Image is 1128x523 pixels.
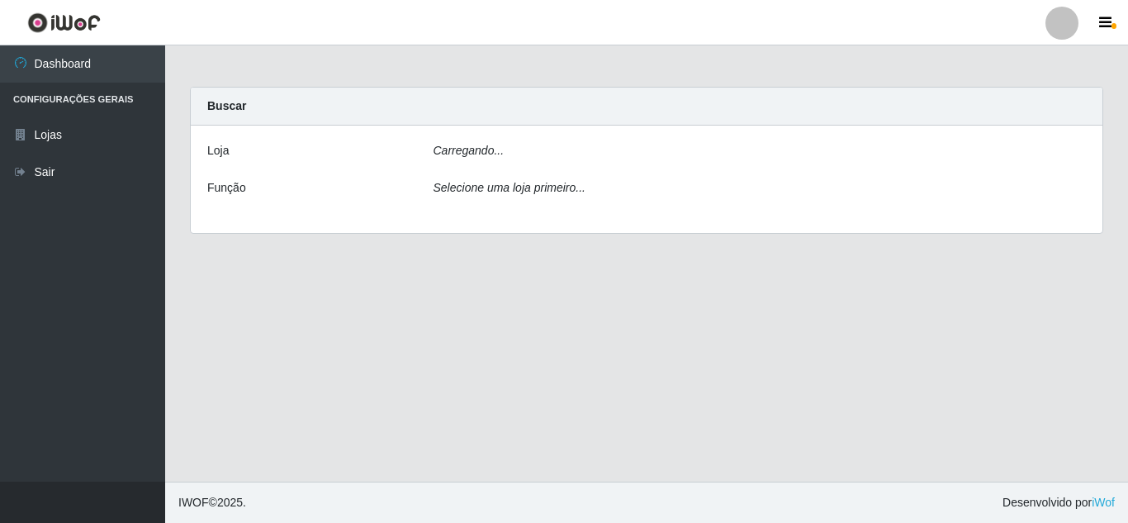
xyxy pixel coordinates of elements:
[1092,496,1115,509] a: iWof
[434,144,505,157] i: Carregando...
[178,494,246,511] span: © 2025 .
[178,496,209,509] span: IWOF
[27,12,101,33] img: CoreUI Logo
[1002,494,1115,511] span: Desenvolvido por
[434,181,585,194] i: Selecione uma loja primeiro...
[207,142,229,159] label: Loja
[207,99,246,112] strong: Buscar
[207,179,246,197] label: Função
